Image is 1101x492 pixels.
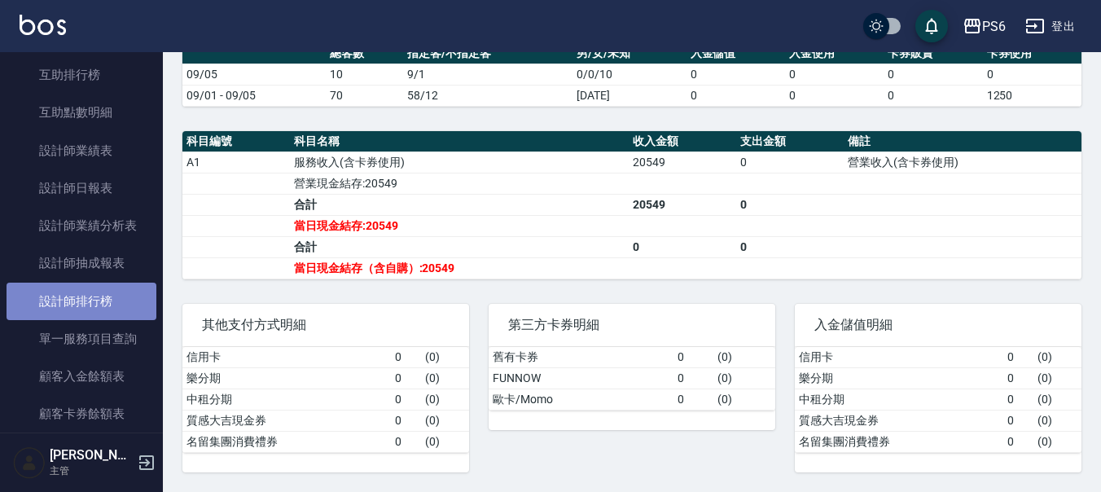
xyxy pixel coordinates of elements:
td: 樂分期 [795,367,1003,389]
th: 收入金額 [629,131,736,152]
td: ( 0 ) [421,431,469,452]
button: 登出 [1019,11,1081,42]
button: PS6 [956,10,1012,43]
td: ( 0 ) [421,367,469,389]
td: 0 [1003,410,1034,431]
td: 名留集團消費禮券 [182,431,391,452]
table: a dense table [182,131,1081,279]
td: 0 [1003,347,1034,368]
td: ( 0 ) [713,389,775,410]
td: 0 [673,347,713,368]
td: ( 0 ) [1033,367,1081,389]
a: 顧客卡券餘額表 [7,395,156,433]
td: 0 [391,367,422,389]
td: 服務收入(含卡券使用) [290,152,629,173]
td: 當日現金結存（含自購）:20549 [290,257,629,279]
a: 顧客入金餘額表 [7,358,156,395]
td: 70 [326,85,404,106]
td: ( 0 ) [1033,347,1081,368]
td: 信用卡 [182,347,391,368]
th: 備註 [844,131,1081,152]
p: 主管 [50,463,133,478]
table: a dense table [182,43,1081,107]
span: 入金儲值明細 [814,317,1062,333]
h5: [PERSON_NAME] [50,447,133,463]
td: 0 [391,389,422,410]
td: 舊有卡券 [489,347,673,368]
td: 0 [884,64,982,85]
td: ( 0 ) [421,347,469,368]
td: 0 [629,236,736,257]
th: 卡券販賣 [884,43,982,64]
th: 總客數 [326,43,404,64]
td: 0 [673,367,713,389]
th: 指定客/不指定客 [403,43,572,64]
td: 0 [1003,367,1034,389]
th: 入金使用 [785,43,884,64]
td: ( 0 ) [1033,431,1081,452]
td: 中租分期 [182,389,391,410]
td: 歐卡/Momo [489,389,673,410]
td: 20549 [629,152,736,173]
td: 0 [983,64,1081,85]
th: 入金儲值 [686,43,785,64]
a: 互助點數明細 [7,94,156,131]
td: 0 [391,410,422,431]
a: 設計師業績分析表 [7,207,156,244]
a: 單一服務項目查詢 [7,320,156,358]
table: a dense table [182,347,469,453]
td: ( 0 ) [713,347,775,368]
th: 支出金額 [736,131,844,152]
td: 0 [673,389,713,410]
td: 0 [736,236,844,257]
div: PS6 [982,16,1006,37]
td: 10 [326,64,404,85]
span: 第三方卡券明細 [508,317,756,333]
a: 互助排行榜 [7,56,156,94]
td: ( 0 ) [421,410,469,431]
td: 質感大吉現金券 [182,410,391,431]
td: 0 [391,431,422,452]
td: 0 [884,85,982,106]
td: 信用卡 [795,347,1003,368]
td: 0 [391,347,422,368]
td: 20549 [629,194,736,215]
td: ( 0 ) [1033,389,1081,410]
td: 09/01 - 09/05 [182,85,326,106]
td: [DATE] [572,85,686,106]
td: 質感大吉現金券 [795,410,1003,431]
a: 設計師抽成報表 [7,244,156,282]
th: 卡券使用 [983,43,1081,64]
td: 0 [736,194,844,215]
td: 營業現金結存:20549 [290,173,629,194]
td: 1250 [983,85,1081,106]
td: ( 0 ) [421,389,469,410]
table: a dense table [489,347,775,411]
a: 設計師排行榜 [7,283,156,320]
td: 0 [1003,389,1034,410]
td: 0 [1003,431,1034,452]
td: 營業收入(含卡券使用) [844,152,1081,173]
td: A1 [182,152,290,173]
a: 設計師日報表 [7,169,156,207]
td: 當日現金結存:20549 [290,215,629,236]
td: ( 0 ) [713,367,775,389]
a: 設計師業績表 [7,132,156,169]
td: 0/0/10 [572,64,686,85]
td: 樂分期 [182,367,391,389]
td: 0 [736,152,844,173]
th: 男/女/未知 [572,43,686,64]
th: 科目編號 [182,131,290,152]
span: 其他支付方式明細 [202,317,450,333]
img: Person [13,446,46,479]
td: ( 0 ) [1033,410,1081,431]
td: 0 [686,85,785,106]
table: a dense table [795,347,1081,453]
td: 合計 [290,236,629,257]
img: Logo [20,15,66,35]
td: 0 [686,64,785,85]
td: 09/05 [182,64,326,85]
td: 9/1 [403,64,572,85]
td: FUNNOW [489,367,673,389]
td: 0 [785,64,884,85]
